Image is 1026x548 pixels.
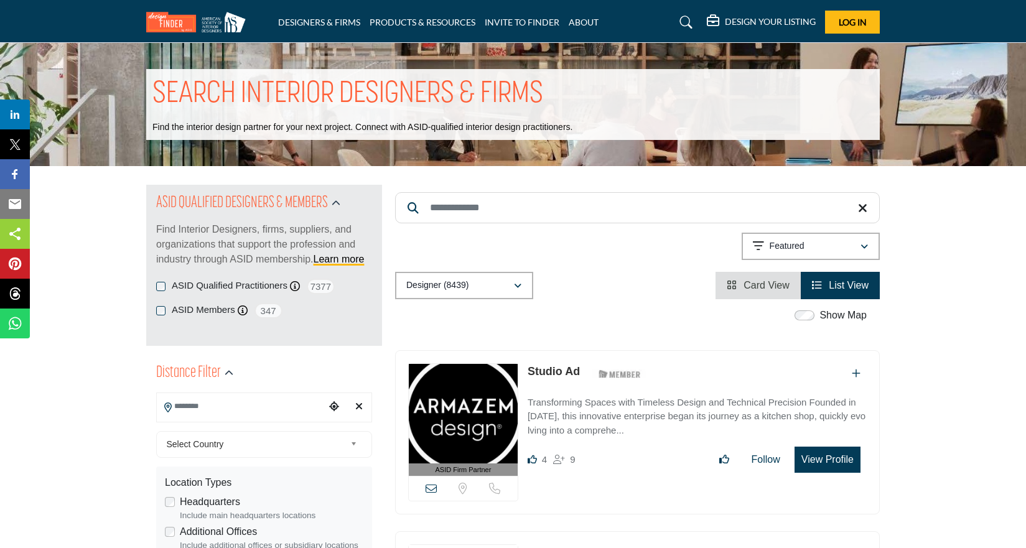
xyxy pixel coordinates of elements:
[156,222,372,267] p: Find Interior Designers, firms, suppliers, and organizations that support the profession and indu...
[152,121,572,134] p: Find the interior design partner for your next project. Connect with ASID-qualified interior desi...
[795,447,860,473] button: View Profile
[725,16,816,27] h5: DESIGN YOUR LISTING
[812,280,869,290] a: View List
[395,272,533,299] button: Designer (8439)
[528,363,580,380] p: Studio Ad
[542,454,547,465] span: 4
[485,17,559,27] a: INVITE TO FINDER
[156,282,166,291] input: ASID Qualified Practitioners checkbox
[167,437,346,452] span: Select Country
[839,17,867,27] span: Log In
[146,12,252,32] img: Site Logo
[165,475,363,490] div: Location Types
[819,308,867,323] label: Show Map
[744,447,788,472] button: Follow
[156,192,328,215] h2: ASID QUALIFIED DESIGNERS & MEMBERS
[528,388,867,438] a: Transforming Spaces with Timeless Design and Technical Precision Founded in [DATE], this innovati...
[307,279,335,294] span: 7377
[278,17,360,27] a: DESIGNERS & FIRMS
[395,192,880,223] input: Search Keyword
[528,396,867,438] p: Transforming Spaces with Timeless Design and Technical Precision Founded in [DATE], this innovati...
[825,11,880,34] button: Log In
[157,394,325,419] input: Search Location
[314,254,365,264] a: Learn more
[744,280,790,290] span: Card View
[180,509,363,522] div: Include main headquarters locations
[370,17,475,27] a: PRODUCTS & RESOURCES
[350,394,368,420] div: Clear search location
[569,17,599,27] a: ABOUT
[172,303,235,317] label: ASID Members
[436,465,492,475] span: ASID Firm Partner
[711,447,737,472] button: Like listing
[409,364,518,476] a: ASID Firm Partner
[727,280,790,290] a: View Card
[801,272,880,299] li: List View
[592,366,648,382] img: ASID Members Badge Icon
[152,75,543,114] h1: SEARCH INTERIOR DESIGNERS & FIRMS
[852,368,860,379] a: Add To List
[172,279,287,293] label: ASID Qualified Practitioners
[716,272,801,299] li: Card View
[528,365,580,378] a: Studio Ad
[406,279,469,292] p: Designer (8439)
[668,12,701,32] a: Search
[180,524,257,539] label: Additional Offices
[742,233,880,260] button: Featured
[829,280,869,290] span: List View
[770,240,804,253] p: Featured
[180,495,240,509] label: Headquarters
[254,303,282,318] span: 347
[156,362,221,384] h2: Distance Filter
[156,306,166,315] input: ASID Members checkbox
[707,15,816,30] div: DESIGN YOUR LISTING
[528,455,537,464] i: Likes
[325,394,343,420] div: Choose your current location
[553,452,575,467] div: Followers
[570,454,575,465] span: 9
[409,364,518,463] img: Studio Ad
